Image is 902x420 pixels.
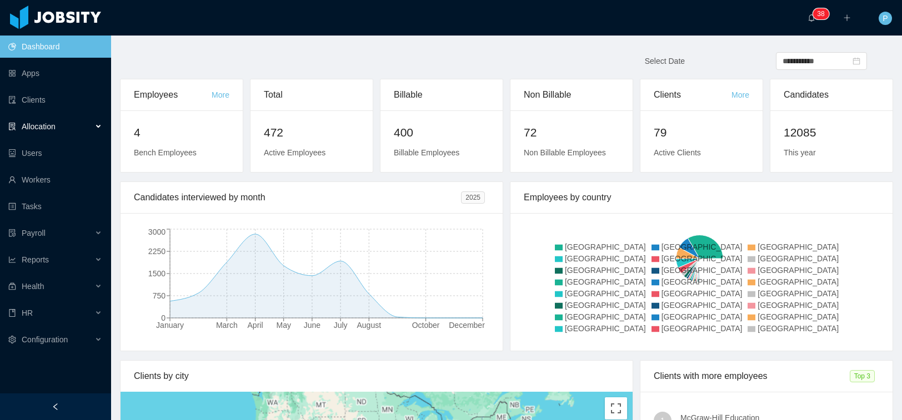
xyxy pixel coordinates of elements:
a: More [212,90,229,99]
span: Allocation [22,122,56,131]
div: Billable [394,79,489,110]
a: icon: pie-chartDashboard [8,36,102,58]
i: icon: bell [808,14,815,22]
span: [GEOGRAPHIC_DATA] [758,242,839,251]
a: More [731,90,749,99]
span: Health [22,282,44,291]
span: [GEOGRAPHIC_DATA] [565,301,646,310]
span: [GEOGRAPHIC_DATA] [662,242,743,251]
span: 2025 [461,191,485,204]
span: [GEOGRAPHIC_DATA] [758,324,839,333]
tspan: April [248,321,263,330]
span: Active Employees [264,148,325,157]
tspan: July [334,321,348,330]
tspan: June [304,321,321,330]
i: icon: file-protect [8,229,16,237]
p: 8 [821,8,825,19]
div: Candidates [784,79,879,110]
div: Clients [654,79,731,110]
span: [GEOGRAPHIC_DATA] [758,312,839,321]
span: [GEOGRAPHIC_DATA] [565,289,646,298]
span: Configuration [22,335,68,344]
span: [GEOGRAPHIC_DATA] [758,289,839,298]
span: [GEOGRAPHIC_DATA] [758,277,839,286]
span: [GEOGRAPHIC_DATA] [662,289,743,298]
div: Employees by country [524,182,879,213]
span: [GEOGRAPHIC_DATA] [758,254,839,263]
i: icon: line-chart [8,256,16,264]
span: Top 3 [850,370,875,382]
span: [GEOGRAPHIC_DATA] [565,324,646,333]
span: Billable Employees [394,148,459,157]
p: 3 [817,8,821,19]
span: [GEOGRAPHIC_DATA] [662,254,743,263]
tspan: 750 [153,291,166,300]
a: icon: appstoreApps [8,62,102,84]
span: [GEOGRAPHIC_DATA] [662,277,743,286]
div: Non Billable [524,79,619,110]
tspan: 2250 [148,247,166,256]
h2: 4 [134,124,229,141]
i: icon: plus [843,14,851,22]
span: [GEOGRAPHIC_DATA] [565,254,646,263]
h2: 472 [264,124,359,141]
span: [GEOGRAPHIC_DATA] [662,312,743,321]
span: [GEOGRAPHIC_DATA] [565,312,646,321]
span: Active Clients [654,148,701,157]
span: [GEOGRAPHIC_DATA] [662,324,743,333]
sup: 38 [813,8,829,19]
tspan: 1500 [148,269,166,278]
a: icon: robotUsers [8,142,102,164]
tspan: August [357,321,381,330]
span: [GEOGRAPHIC_DATA] [565,266,646,275]
i: icon: solution [8,123,16,130]
span: Reports [22,255,49,264]
span: Payroll [22,229,46,237]
span: P [883,12,888,25]
span: [GEOGRAPHIC_DATA] [565,242,646,251]
div: Clients with more employees [654,361,850,392]
a: icon: auditClients [8,89,102,111]
span: HR [22,308,33,317]
a: icon: userWorkers [8,169,102,191]
i: icon: setting [8,336,16,343]
tspan: 3000 [148,227,166,236]
div: Clients by city [134,361,619,392]
button: Toggle fullscreen view [605,397,627,419]
tspan: January [156,321,184,330]
span: [GEOGRAPHIC_DATA] [758,301,839,310]
div: Total [264,79,359,110]
h2: 79 [654,124,749,141]
tspan: October [412,321,440,330]
div: Employees [134,79,212,110]
tspan: May [277,321,291,330]
span: Bench Employees [134,148,197,157]
span: [GEOGRAPHIC_DATA] [662,266,743,275]
span: This year [784,148,816,157]
i: icon: book [8,309,16,317]
h2: 12085 [784,124,879,141]
span: Select Date [645,57,685,65]
span: Non Billable Employees [524,148,606,157]
div: Candidates interviewed by month [134,182,461,213]
tspan: March [216,321,238,330]
span: [GEOGRAPHIC_DATA] [662,301,743,310]
a: icon: profileTasks [8,195,102,217]
tspan: 0 [161,313,166,322]
span: [GEOGRAPHIC_DATA] [565,277,646,286]
h2: 400 [394,124,489,141]
tspan: December [449,321,485,330]
i: icon: medicine-box [8,282,16,290]
h2: 72 [524,124,619,141]
i: icon: calendar [853,57,860,65]
span: [GEOGRAPHIC_DATA] [758,266,839,275]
